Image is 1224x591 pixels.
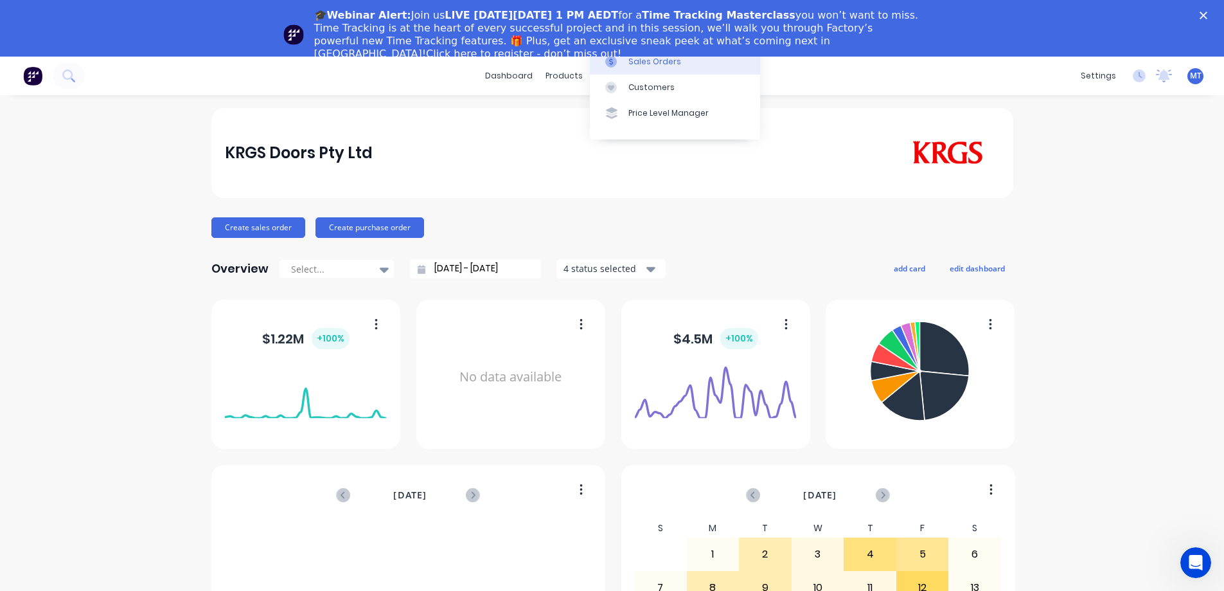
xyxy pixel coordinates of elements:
div: Price Level Manager [628,107,709,119]
div: Close [1200,12,1212,19]
div: No data available [430,316,591,438]
span: MT [1190,70,1202,82]
div: + 100 % [720,328,758,349]
span: [DATE] [803,488,837,502]
div: 4 status selected [563,262,644,275]
button: Create purchase order [315,217,424,238]
a: Sales Orders [590,48,760,74]
b: 🎓Webinar Alert: [314,9,411,21]
div: Join us for a you won’t want to miss. Time Tracking is at the heart of every successful project a... [314,9,921,60]
img: Factory [23,66,42,86]
div: sales [589,66,625,86]
div: Sales Orders [628,56,681,68]
img: Profile image for Team [283,24,304,45]
button: edit dashboard [941,260,1013,277]
div: 3 [792,538,844,570]
div: 2 [740,538,791,570]
div: Customers [628,82,675,93]
span: [DATE] [393,488,427,502]
div: W [792,519,844,538]
button: 4 status selected [556,259,666,278]
iframe: Intercom live chat [1180,547,1211,578]
button: add card [885,260,934,277]
a: Price Level Manager [590,100,760,126]
div: + 100 % [312,328,350,349]
img: KRGS Doors Pty Ltd [909,141,986,165]
a: dashboard [479,66,539,86]
div: KRGS Doors Pty Ltd [225,140,373,166]
div: $ 4.5M [673,328,758,349]
div: T [844,519,896,538]
div: S [634,519,687,538]
div: F [896,519,949,538]
a: Customers [590,75,760,100]
button: Create sales order [211,217,305,238]
div: Overview [211,256,269,282]
b: LIVE [DATE][DATE] 1 PM AEDT [445,9,618,21]
div: 5 [897,538,948,570]
div: 1 [687,538,739,570]
div: products [539,66,589,86]
div: $ 1.22M [262,328,350,349]
div: 6 [949,538,1000,570]
div: settings [1074,66,1122,86]
a: Click here to register - don’t miss out! [426,48,621,60]
div: 4 [844,538,896,570]
div: T [739,519,792,538]
div: S [948,519,1001,538]
div: M [687,519,740,538]
b: Time Tracking Masterclass [642,9,795,21]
